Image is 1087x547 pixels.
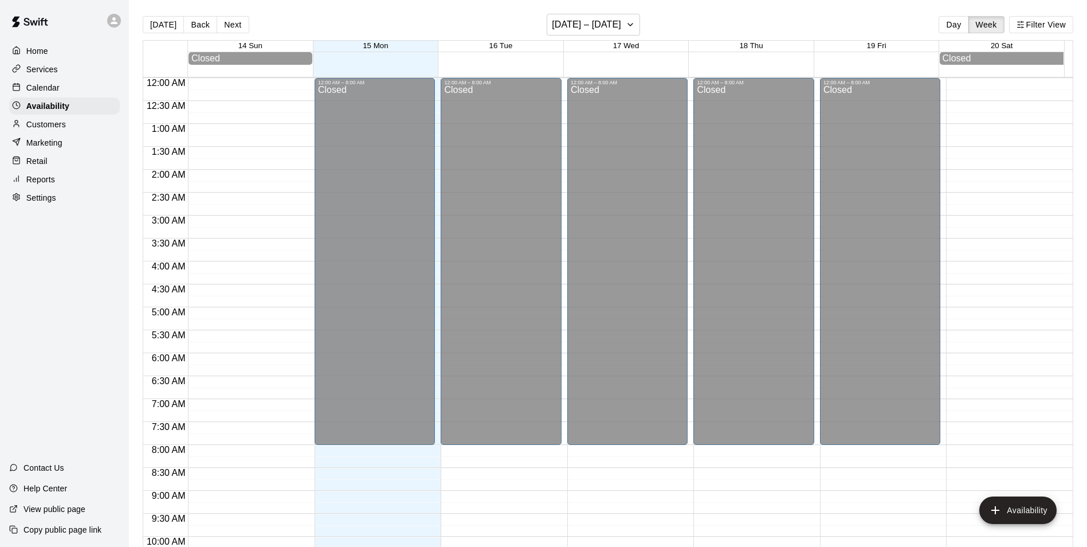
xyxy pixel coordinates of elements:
div: Closed [444,85,558,449]
a: Calendar [9,79,120,96]
p: Home [26,45,48,57]
button: 16 Tue [489,41,513,50]
p: Copy public page link [23,524,101,536]
a: Customers [9,116,120,133]
p: Retail [26,155,48,167]
div: 12:00 AM – 8:00 AM [444,80,558,85]
div: 12:00 AM – 8:00 AM [697,80,811,85]
button: 17 Wed [613,41,639,50]
div: Closed [191,53,309,64]
p: Settings [26,192,56,204]
a: Marketing [9,134,120,151]
p: Customers [26,119,66,130]
button: 14 Sun [238,41,262,50]
div: 12:00 AM – 8:00 AM [318,80,432,85]
div: Closed [571,85,685,449]
span: 1:30 AM [149,147,189,157]
span: 8:30 AM [149,468,189,478]
button: Back [183,16,217,33]
div: 12:00 AM – 8:00 AM [823,80,937,85]
button: [DATE] [143,16,184,33]
div: 12:00 AM – 8:00 AM: Closed [441,78,562,445]
span: 4:30 AM [149,284,189,294]
div: 12:00 AM – 8:00 AM: Closed [820,78,941,445]
button: [DATE] – [DATE] [547,14,640,36]
span: 7:00 AM [149,399,189,409]
span: 3:00 AM [149,216,189,225]
span: 6:30 AM [149,376,189,386]
a: Availability [9,97,120,115]
div: 12:00 AM – 8:00 AM [571,80,685,85]
button: Filter View [1009,16,1073,33]
div: 12:00 AM – 8:00 AM: Closed [315,78,435,445]
p: Calendar [26,82,60,93]
div: Closed [823,85,937,449]
span: 5:30 AM [149,330,189,340]
p: Availability [26,100,69,112]
h6: [DATE] – [DATE] [552,17,621,33]
a: Settings [9,189,120,206]
a: Reports [9,171,120,188]
a: Home [9,42,120,60]
div: Closed [943,53,1061,64]
p: View public page [23,503,85,515]
span: 2:00 AM [149,170,189,179]
span: 6:00 AM [149,353,189,363]
p: Contact Us [23,462,64,474]
span: 9:00 AM [149,491,189,501]
span: 12:00 AM [144,78,189,88]
span: 9:30 AM [149,514,189,523]
span: 3:30 AM [149,239,189,248]
span: 1:00 AM [149,124,189,134]
span: 4:00 AM [149,261,189,271]
span: 2:30 AM [149,193,189,202]
span: 12:30 AM [144,101,189,111]
span: 8:00 AM [149,445,189,455]
button: Week [968,16,1004,33]
button: 15 Mon [363,41,388,50]
p: Help Center [23,483,67,494]
div: 12:00 AM – 8:00 AM: Closed [567,78,688,445]
button: 19 Fri [867,41,886,50]
button: 18 Thu [739,41,763,50]
div: 12:00 AM – 8:00 AM: Closed [693,78,814,445]
button: add [979,497,1057,524]
span: 7:30 AM [149,422,189,432]
button: 20 Sat [991,41,1013,50]
span: 5:00 AM [149,307,189,317]
p: Services [26,64,58,75]
div: Closed [318,85,432,449]
a: Retail [9,153,120,170]
p: Marketing [26,137,62,149]
span: 10:00 AM [144,537,189,546]
button: Day [939,16,968,33]
button: Next [217,16,249,33]
div: Closed [697,85,811,449]
a: Services [9,61,120,78]
p: Reports [26,174,55,185]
